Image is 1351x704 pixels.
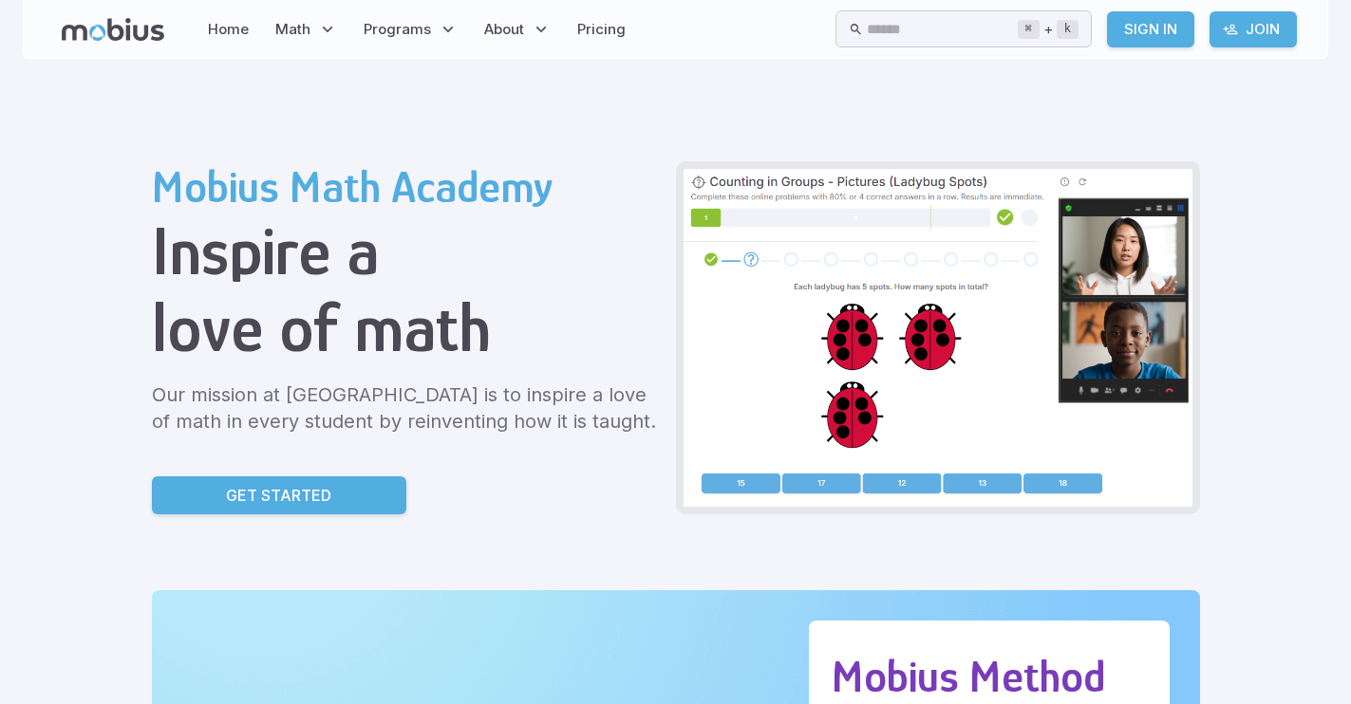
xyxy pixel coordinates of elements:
p: Our mission at [GEOGRAPHIC_DATA] is to inspire a love of math in every student by reinventing how... [152,381,661,435]
p: Get Started [226,484,331,507]
a: Join [1210,11,1297,47]
h1: love of math [152,289,661,366]
h1: Inspire a [152,213,661,289]
h2: Mobius Math Academy [152,161,661,213]
img: Grade 2 Class [684,169,1192,507]
div: + [1018,18,1079,41]
span: Math [275,19,310,40]
a: Home [202,8,254,51]
span: About [484,19,524,40]
span: Programs [364,19,431,40]
kbd: k [1057,20,1079,39]
h2: Mobius Method [832,651,1147,702]
a: Sign In [1107,11,1194,47]
kbd: ⌘ [1018,20,1040,39]
a: Pricing [572,8,631,51]
a: Get Started [152,476,406,514]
